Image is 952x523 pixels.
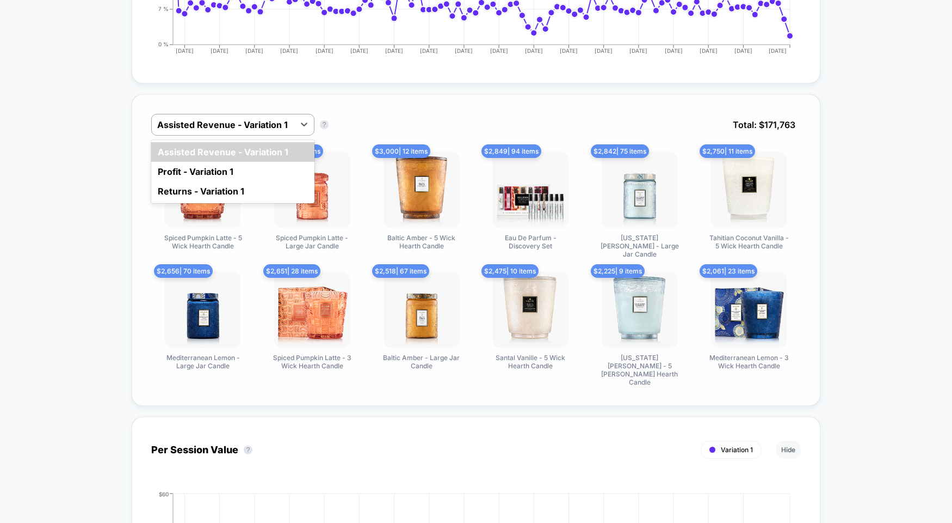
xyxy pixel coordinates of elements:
[711,272,787,348] img: Mediterranean Lemon - 3 Wick Hearth Candle
[776,441,801,459] button: Hide
[481,144,541,158] span: $ 2,849 | 94 items
[700,144,755,158] span: $ 2,750 | 11 items
[384,272,460,348] img: Baltic Amber - Large Jar Candle
[158,41,169,47] tspan: 0 %
[271,234,353,250] span: Spiced Pumpkin Latte - Large Jar Candle
[151,142,314,162] div: Assisted Revenue - Variation 1
[591,264,645,278] span: $ 2,225 | 9 items
[420,47,438,54] tspan: [DATE]
[159,490,169,497] tspan: $60
[372,144,430,158] span: $ 3,000 | 12 items
[151,181,314,201] div: Returns - Variation 1
[602,152,678,228] img: California Summers - Large Jar Candle
[721,446,753,454] span: Variation 1
[595,47,613,54] tspan: [DATE]
[162,234,244,250] span: Spiced Pumpkin Latte - 5 Wick Hearth Candle
[490,47,508,54] tspan: [DATE]
[245,47,263,54] tspan: [DATE]
[274,272,350,348] img: Spiced Pumpkin Latte - 3 Wick Hearth Candle
[711,152,787,228] img: Tahitian Coconut Vanilla - 5 Wick Hearth Candle
[481,264,539,278] span: $ 2,475 | 10 items
[665,47,683,54] tspan: [DATE]
[525,47,543,54] tspan: [DATE]
[700,47,718,54] tspan: [DATE]
[244,446,252,454] button: ?
[263,264,320,278] span: $ 2,651 | 28 items
[490,354,571,370] span: Santal Vanille - 5 Wick Hearth Candle
[211,47,228,54] tspan: [DATE]
[769,47,787,54] tspan: [DATE]
[381,354,462,370] span: Baltic Amber - Large Jar Candle
[700,264,757,278] span: $ 2,061 | 23 items
[372,264,429,278] span: $ 2,518 | 67 items
[320,120,329,129] button: ?
[280,47,298,54] tspan: [DATE]
[271,354,353,370] span: Spiced Pumpkin Latte - 3 Wick Hearth Candle
[162,354,244,370] span: Mediterranean Lemon - Large Jar Candle
[384,152,460,228] img: Baltic Amber - 5 Wick Hearth Candle
[599,234,681,258] span: [US_STATE] [PERSON_NAME] - Large Jar Candle
[176,47,194,54] tspan: [DATE]
[560,47,578,54] tspan: [DATE]
[727,114,801,136] span: Total: $ 171,763
[490,234,571,250] span: Eau De Parfum - Discovery Set
[381,234,462,250] span: Baltic Amber - 5 Wick Hearth Candle
[151,162,314,181] div: Profit - Variation 1
[629,47,647,54] tspan: [DATE]
[708,354,790,370] span: Mediterranean Lemon - 3 Wick Hearth Candle
[591,144,649,158] span: $ 2,842 | 75 items
[316,47,333,54] tspan: [DATE]
[154,264,213,278] span: $ 2,656 | 70 items
[602,272,678,348] img: California Summers - 5 Wick Hearth Candle
[165,272,241,348] img: Mediterranean Lemon - Large Jar Candle
[455,47,473,54] tspan: [DATE]
[492,272,568,348] img: Santal Vanille - 5 Wick Hearth Candle
[385,47,403,54] tspan: [DATE]
[350,47,368,54] tspan: [DATE]
[158,5,169,12] tspan: 7 %
[708,234,790,250] span: Tahitian Coconut Vanilla - 5 Wick Hearth Candle
[492,152,568,228] img: Eau De Parfum - Discovery Set
[734,47,752,54] tspan: [DATE]
[599,354,681,386] span: [US_STATE] [PERSON_NAME] - 5 [PERSON_NAME] Hearth Candle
